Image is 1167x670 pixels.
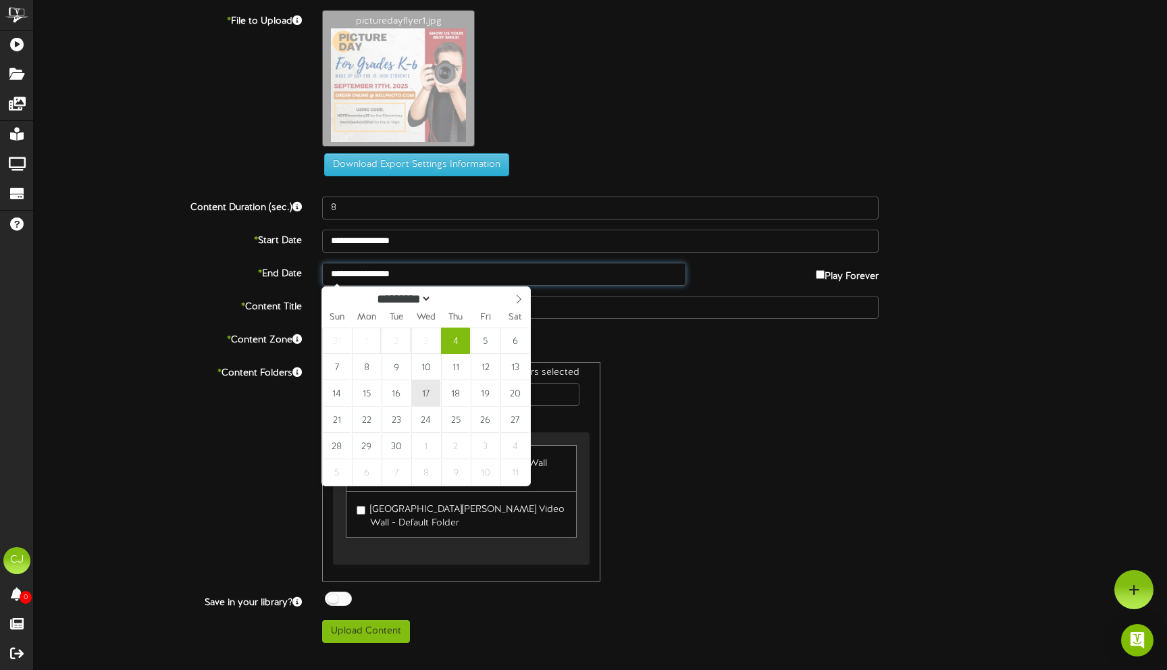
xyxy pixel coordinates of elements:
[322,354,351,380] span: September 7, 2025
[322,313,352,322] span: Sun
[411,407,440,433] span: September 24, 2025
[352,433,381,459] span: September 29, 2025
[382,328,411,354] span: September 2, 2025
[352,407,381,433] span: September 22, 2025
[24,10,312,28] label: File to Upload
[816,263,879,284] label: Play Forever
[24,362,312,380] label: Content Folders
[471,354,500,380] span: September 12, 2025
[24,230,312,248] label: Start Date
[382,459,411,486] span: October 7, 2025
[411,328,440,354] span: September 3, 2025
[357,506,365,515] input: [GEOGRAPHIC_DATA][PERSON_NAME] Video Wall - Default Folder
[471,313,500,322] span: Fri
[471,380,500,407] span: September 19, 2025
[441,328,470,354] span: September 4, 2025
[500,328,529,354] span: September 6, 2025
[352,313,382,322] span: Mon
[352,354,381,380] span: September 8, 2025
[411,313,441,322] span: Wed
[322,328,351,354] span: August 31, 2025
[411,459,440,486] span: October 8, 2025
[411,354,440,380] span: September 10, 2025
[441,380,470,407] span: September 18, 2025
[441,459,470,486] span: October 9, 2025
[441,433,470,459] span: October 2, 2025
[500,459,529,486] span: October 11, 2025
[24,592,312,610] label: Save in your library?
[382,407,411,433] span: September 23, 2025
[816,270,825,279] input: Play Forever
[352,459,381,486] span: October 6, 2025
[1121,624,1153,656] div: Open Intercom Messenger
[471,407,500,433] span: September 26, 2025
[3,547,30,574] div: CJ
[352,380,381,407] span: September 15, 2025
[500,313,530,322] span: Sat
[382,354,411,380] span: September 9, 2025
[471,328,500,354] span: September 5, 2025
[322,620,410,643] button: Upload Content
[411,433,440,459] span: October 1, 2025
[500,354,529,380] span: September 13, 2025
[324,153,509,176] button: Download Export Settings Information
[500,433,529,459] span: October 4, 2025
[432,292,480,306] input: Year
[500,380,529,407] span: September 20, 2025
[322,459,351,486] span: October 5, 2025
[441,407,470,433] span: September 25, 2025
[357,498,566,530] label: [GEOGRAPHIC_DATA][PERSON_NAME] Video Wall - Default Folder
[24,296,312,314] label: Content Title
[382,433,411,459] span: September 30, 2025
[382,380,411,407] span: September 16, 2025
[500,407,529,433] span: September 27, 2025
[322,296,879,319] input: Title of this Content
[24,329,312,347] label: Content Zone
[411,380,440,407] span: September 17, 2025
[322,407,351,433] span: September 21, 2025
[24,263,312,281] label: End Date
[441,354,470,380] span: September 11, 2025
[24,197,312,215] label: Content Duration (sec.)
[322,433,351,459] span: September 28, 2025
[441,313,471,322] span: Thu
[471,433,500,459] span: October 3, 2025
[317,159,509,170] a: Download Export Settings Information
[471,459,500,486] span: October 10, 2025
[382,313,411,322] span: Tue
[352,328,381,354] span: September 1, 2025
[322,380,351,407] span: September 14, 2025
[20,591,32,604] span: 0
